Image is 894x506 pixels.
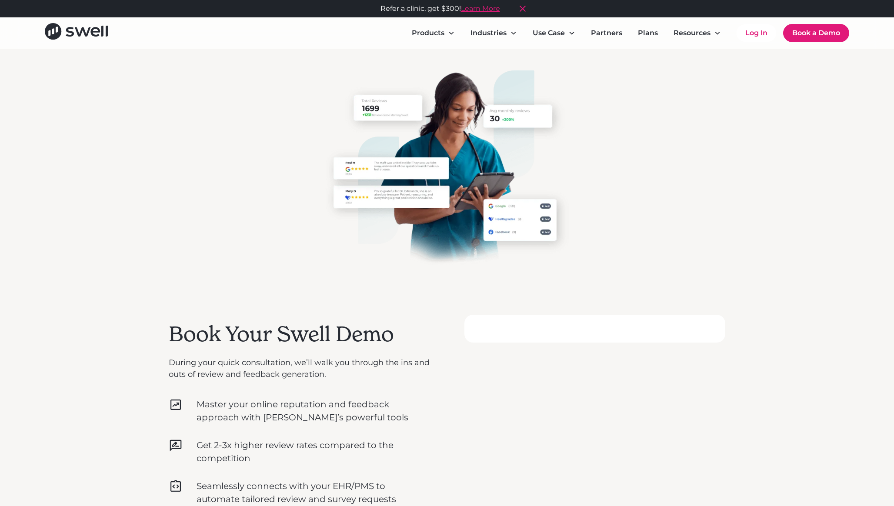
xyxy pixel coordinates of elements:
div: Use Case [533,28,565,38]
p: Get 2-3x higher review rates compared to the competition [197,439,430,465]
a: Learn More [461,4,500,13]
p: During your quick consultation, we’ll walk you through the ins and outs of review and feedback ge... [169,357,430,380]
p: Seamlessly connects with your EHR/PMS to automate tailored review and survey requests [197,479,430,506]
p: Master your online reputation and feedback approach with [PERSON_NAME]’s powerful tools [197,398,430,424]
h2: Book Your Swell Demo [169,322,430,347]
div: Refer a clinic, get $300! [380,3,500,14]
a: Partners [584,24,629,42]
a: Plans [631,24,665,42]
div: Industries [470,28,507,38]
div: Products [412,28,444,38]
div: Resources [674,28,711,38]
a: Log In [737,24,776,42]
a: Book a Demo [783,24,849,42]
